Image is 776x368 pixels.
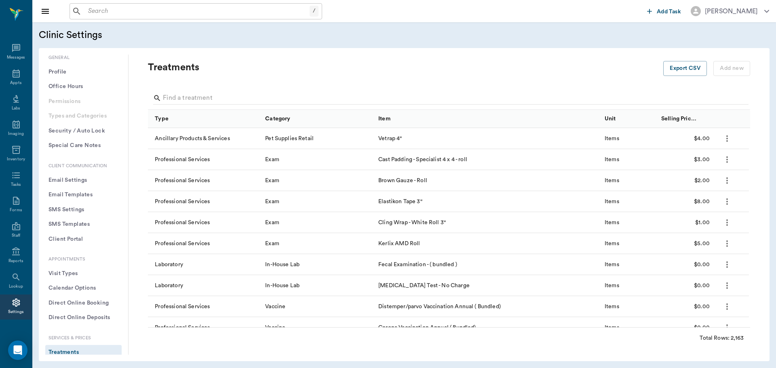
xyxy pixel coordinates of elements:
button: more [720,195,734,208]
div: In-House Lab [265,261,299,269]
button: SMS Templates [45,217,122,232]
div: $3.00 [657,149,714,170]
div: Items [605,282,619,290]
button: more [720,258,734,271]
p: Appointments [45,256,122,263]
div: Elastikon Tape 3" [374,191,601,212]
span: Sorry, you don`t have permission to do this. Please contact your admin for permission [713,61,750,76]
div: [MEDICAL_DATA] Test - No Charge [374,275,601,296]
div: Lookup [9,284,23,290]
div: Professional Services [155,156,210,164]
div: Category [261,110,374,128]
button: Close drawer [37,3,53,19]
div: $0.00 [657,254,714,275]
div: Exam [265,177,279,185]
button: more [720,153,734,166]
div: $8.00 [657,191,714,212]
button: more [720,321,734,334]
div: Laboratory [155,261,183,269]
div: Cling Wrap - White Roll 3" [374,212,601,233]
button: more [720,216,734,229]
div: Laboratory [155,282,183,290]
button: Profile [45,65,122,80]
div: Labs [12,105,20,111]
div: Type [155,107,169,130]
div: Type [148,110,261,128]
div: Distemper/parvo Vaccination Annual ( Bundled) [374,296,601,317]
div: $2.00 [657,170,714,191]
button: more [720,300,734,313]
div: Appts [10,80,21,86]
div: Imaging [8,131,24,137]
button: Export CSV [663,61,707,76]
div: Kerlix AMD Roll [374,233,601,254]
div: Selling Price/Unit [657,110,714,128]
div: Ancillary Products & Services [155,135,230,143]
h5: Clinic Settings [39,29,251,42]
div: $0.00 [657,296,714,317]
div: Exam [265,198,279,206]
button: Sort [171,113,182,124]
div: Professional Services [155,240,210,248]
div: Items [605,219,619,227]
button: Direct Online Booking [45,296,122,311]
button: Sort [392,113,404,124]
div: Fecal Examination - ( bundled ) [374,254,601,275]
div: Category [265,107,290,130]
button: Add Task [644,4,684,19]
button: Client Portal [45,232,122,247]
button: SMS Settings [45,202,122,217]
div: $0.00 [657,275,714,296]
div: Inventory [7,156,25,162]
div: Items [605,177,619,185]
div: Staff [12,233,20,239]
div: $5.00 [657,233,714,254]
button: Sort [618,113,629,124]
div: Item [374,110,601,128]
button: Visit Types [45,266,122,281]
div: Vaccine [265,324,285,332]
div: Items [605,240,619,248]
div: Vaccine [265,303,285,311]
div: $4.00 [657,128,714,149]
div: [PERSON_NAME] [705,6,758,16]
div: Items [605,324,619,332]
div: Open Intercom Messenger [8,341,27,360]
button: Treatments [45,345,122,360]
div: Forms [10,207,22,213]
div: Professional Services [155,177,210,185]
div: Messages [7,55,25,61]
div: Pet Supplies Retail [265,135,314,143]
div: Corona Vaccination Annual ( Bundled) [374,317,601,338]
button: Sort [292,113,304,124]
div: $0.00 [657,317,714,338]
button: more [720,132,734,145]
div: Professional Services [155,198,210,206]
button: Sort [720,113,731,124]
button: Security / Auto Lock [45,124,122,139]
div: Brown Gauze - Roll [374,170,601,191]
div: Professional Services [155,303,210,311]
div: $1.00 [657,212,714,233]
button: Sort [699,113,711,124]
button: Direct Online Deposits [45,310,122,325]
div: Exam [265,240,279,248]
div: Unit [601,110,657,128]
div: In-House Lab [265,282,299,290]
button: Calendar Options [45,281,122,296]
button: [PERSON_NAME] [684,4,776,19]
div: Selling Price/Unit [661,107,697,130]
p: General [45,55,122,61]
p: Treatments [148,61,512,74]
div: Exam [265,156,279,164]
div: Items [605,261,619,269]
div: Professional Services [155,324,210,332]
div: Total Rows: 2,163 [700,334,744,342]
p: Services & Prices [45,335,122,342]
button: Office Hours [45,79,122,94]
div: Vetrap 4" [374,128,601,149]
div: Exam [265,219,279,227]
div: Settings [8,309,24,315]
div: Professional Services [155,219,210,227]
input: Search [85,6,310,17]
